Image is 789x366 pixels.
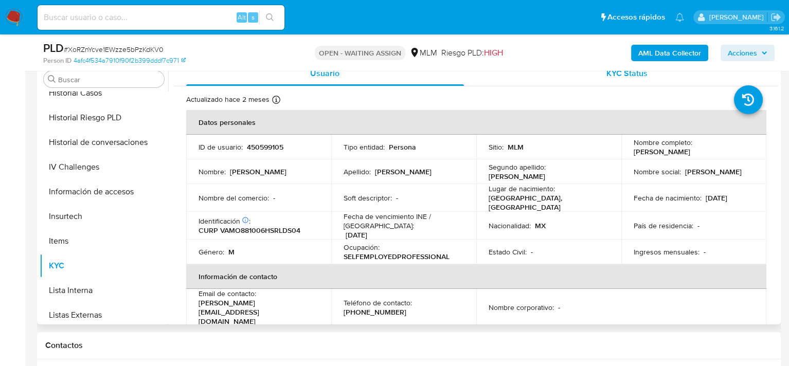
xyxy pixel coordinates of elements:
p: [PERSON_NAME] [230,167,286,176]
span: KYC Status [606,67,648,79]
span: 3.161.2 [769,24,784,32]
button: KYC [40,253,168,278]
p: - [697,221,700,230]
p: Fecha de vencimiento INE / [GEOGRAPHIC_DATA] : [344,212,464,230]
p: [DATE] [706,193,727,203]
h1: Contactos [45,340,773,351]
button: Listas Externas [40,303,168,327]
span: HIGH [484,47,503,59]
p: Ocupación : [344,243,380,252]
span: # XoRZnYcve1EWzze5bPzKdKV0 [64,44,164,54]
b: AML Data Collector [638,45,701,61]
p: Tipo entidad : [344,142,385,152]
a: Notificaciones [675,13,684,22]
p: - [558,303,560,312]
button: Items [40,229,168,253]
p: [PHONE_NUMBER] [344,307,406,317]
button: search-icon [259,10,280,25]
p: Lugar de nacimiento : [489,184,555,193]
p: [PERSON_NAME] [375,167,432,176]
p: diego.ortizcastro@mercadolibre.com.mx [709,12,767,22]
button: Historial de conversaciones [40,130,168,155]
p: M [228,247,235,257]
p: Soft descriptor : [344,193,392,203]
p: Nombre completo : [634,138,692,147]
input: Buscar usuario o caso... [38,11,284,24]
p: Estado Civil : [489,247,527,257]
span: s [252,12,255,22]
p: Ingresos mensuales : [634,247,700,257]
span: Usuario [310,67,339,79]
p: MLM [508,142,524,152]
p: Identificación : [199,216,250,226]
p: [GEOGRAPHIC_DATA], [GEOGRAPHIC_DATA] [489,193,605,212]
button: Información de accesos [40,179,168,204]
p: [PERSON_NAME] [489,172,545,181]
p: Nacionalidad : [489,221,531,230]
button: Historial Casos [40,81,168,105]
span: Acciones [728,45,757,61]
p: [PERSON_NAME][EMAIL_ADDRESS][DOMAIN_NAME] [199,298,315,326]
p: CURP VAMO881006HSRLDS04 [199,226,300,235]
p: Nombre : [199,167,226,176]
p: MX [535,221,546,230]
a: Salir [770,12,781,23]
span: Riesgo PLD: [441,47,503,59]
p: Nombre corporativo : [489,303,554,312]
p: Apellido : [344,167,371,176]
p: 450599105 [247,142,283,152]
p: Nombre del comercio : [199,193,269,203]
p: - [704,247,706,257]
button: Insurtech [40,204,168,229]
p: - [531,247,533,257]
th: Información de contacto [186,264,766,289]
p: ID de usuario : [199,142,243,152]
p: Persona [389,142,416,152]
a: 4afc4f534a7910f90f2b399dddf7c971 [74,56,186,65]
p: [PERSON_NAME] [634,147,690,156]
p: SELFEMPLOYEDPROFESSIONAL [344,252,450,261]
p: Género : [199,247,224,257]
p: Nombre social : [634,167,681,176]
p: País de residencia : [634,221,693,230]
b: Person ID [43,56,71,65]
button: Buscar [48,75,56,83]
button: Historial Riesgo PLD [40,105,168,130]
div: MLM [409,47,437,59]
th: Datos personales [186,110,766,135]
b: PLD [43,40,64,56]
input: Buscar [58,75,160,84]
p: Sitio : [489,142,504,152]
button: Lista Interna [40,278,168,303]
p: Segundo apellido : [489,162,546,172]
button: AML Data Collector [631,45,708,61]
p: [PERSON_NAME] [685,167,742,176]
p: [DATE] [346,230,367,240]
p: Actualizado hace 2 meses [186,95,270,104]
p: - [273,193,275,203]
button: Acciones [721,45,775,61]
span: Accesos rápidos [607,12,665,23]
button: IV Challenges [40,155,168,179]
p: Fecha de nacimiento : [634,193,702,203]
p: Teléfono de contacto : [344,298,412,307]
p: - [396,193,398,203]
span: Alt [238,12,246,22]
p: Email de contacto : [199,289,256,298]
p: OPEN - WAITING ASSIGN [315,46,405,60]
